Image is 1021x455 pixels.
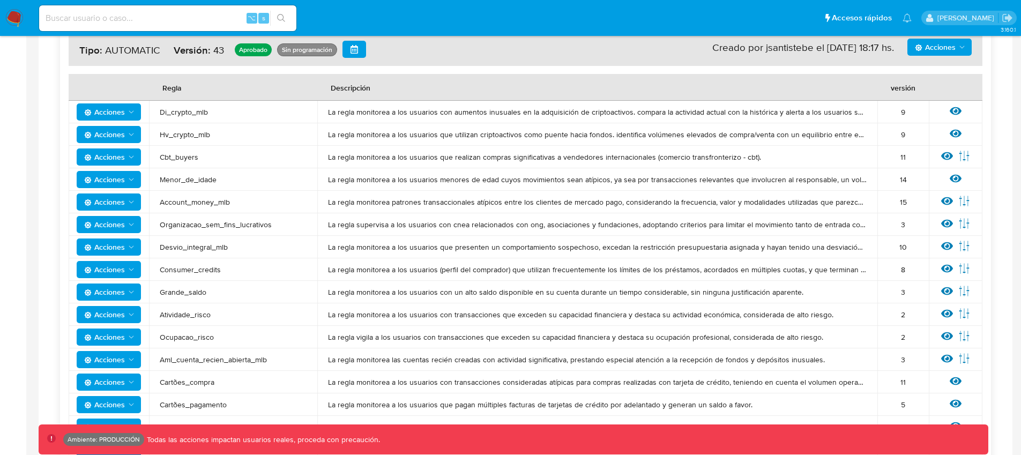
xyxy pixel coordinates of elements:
p: francisco.valenzuela@mercadolibre.com [937,13,998,23]
span: Accesos rápidos [832,12,892,24]
input: Buscar usuario o caso... [39,11,296,25]
p: Ambiente: PRODUCCIÓN [68,437,140,442]
button: search-icon [270,11,292,26]
a: Salir [1002,12,1013,24]
span: 3.160.1 [1001,25,1016,34]
span: ⌥ [248,13,256,23]
span: s [262,13,265,23]
p: Todas las acciones impactan usuarios reales, proceda con precaución. [144,435,380,445]
a: Notificaciones [903,13,912,23]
